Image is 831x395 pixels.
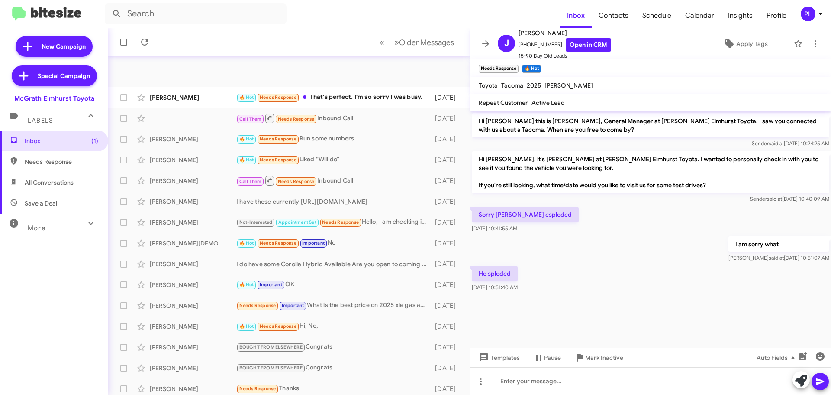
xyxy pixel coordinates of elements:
[260,157,296,163] span: Needs Response
[278,116,315,122] span: Needs Response
[236,92,431,102] div: That's perfect. I'm so sorry I was busy.
[431,281,463,289] div: [DATE]
[767,196,782,202] span: said at
[239,365,303,371] span: BOUGHT FROM ELSEWHERE
[375,33,459,51] nav: Page navigation example
[25,199,57,208] span: Save a Deal
[236,384,431,394] div: Thanks
[239,116,262,122] span: Call Them
[380,37,384,48] span: «
[519,28,611,38] span: [PERSON_NAME]
[150,218,236,227] div: [PERSON_NAME]
[260,240,296,246] span: Needs Response
[728,255,829,261] span: [PERSON_NAME] [DATE] 10:51:07 AM
[150,239,236,248] div: [PERSON_NAME][DEMOGRAPHIC_DATA]
[431,343,463,352] div: [DATE]
[260,323,296,329] span: Needs Response
[760,3,793,28] a: Profile
[236,217,431,227] div: Hello, I am checking in on progress with this. Thank you
[531,99,565,107] span: Active Lead
[560,3,592,28] a: Inbox
[431,176,463,185] div: [DATE]
[28,224,45,232] span: More
[431,135,463,144] div: [DATE]
[479,99,528,107] span: Repeat Customer
[479,65,519,73] small: Needs Response
[150,135,236,144] div: [PERSON_NAME]
[14,94,94,103] div: McGrath Elmhurst Toyota
[793,7,821,21] button: PL
[472,207,579,222] p: Sorry [PERSON_NAME] esploded
[472,225,517,232] span: [DATE] 10:41:55 AM
[278,179,315,184] span: Needs Response
[239,95,254,100] span: 🔥 Hot
[239,157,254,163] span: 🔥 Hot
[239,344,303,350] span: BOUGHT FROM ELSEWHERE
[236,155,431,165] div: Liked “Will do”
[701,36,789,52] button: Apply Tags
[105,3,287,24] input: Search
[585,350,623,366] span: Mark Inactive
[757,350,798,366] span: Auto Fields
[150,343,236,352] div: [PERSON_NAME]
[150,260,236,268] div: [PERSON_NAME]
[472,113,829,137] p: Hi [PERSON_NAME] this is [PERSON_NAME], General Manager at [PERSON_NAME] Elmhurst Toyota. I saw y...
[236,197,431,206] div: I have these currently [URL][DOMAIN_NAME]
[236,238,431,248] div: No
[239,179,262,184] span: Call Them
[239,219,273,225] span: Not-Interested
[150,301,236,310] div: [PERSON_NAME]
[399,38,454,47] span: Older Messages
[38,72,90,80] span: Special Campaign
[260,282,282,287] span: Important
[431,322,463,331] div: [DATE]
[236,363,431,373] div: Congrats
[544,350,561,366] span: Pause
[750,350,805,366] button: Auto Fields
[239,240,254,246] span: 🔥 Hot
[592,3,635,28] a: Contacts
[678,3,721,28] a: Calendar
[470,350,527,366] button: Templates
[501,82,523,89] span: Tacoma
[16,36,93,57] a: New Campaign
[236,280,431,290] div: OK
[431,385,463,393] div: [DATE]
[736,36,768,52] span: Apply Tags
[728,236,829,252] p: I am sorry what
[236,175,431,186] div: Inbound Call
[472,284,518,291] span: [DATE] 10:51:40 AM
[260,136,296,142] span: Needs Response
[389,33,459,51] button: Next
[568,350,630,366] button: Mark Inactive
[527,350,568,366] button: Pause
[504,36,509,50] span: J
[150,176,236,185] div: [PERSON_NAME]
[282,303,304,308] span: Important
[236,300,431,310] div: What is the best price on 2025 xle gas and hybrid models?
[25,178,74,187] span: All Conversations
[239,282,254,287] span: 🔥 Hot
[239,303,276,308] span: Needs Response
[721,3,760,28] a: Insights
[150,197,236,206] div: [PERSON_NAME]
[260,95,296,100] span: Needs Response
[239,323,254,329] span: 🔥 Hot
[472,266,518,281] p: He sploded
[150,281,236,289] div: [PERSON_NAME]
[431,156,463,164] div: [DATE]
[12,65,97,86] a: Special Campaign
[431,364,463,372] div: [DATE]
[28,117,53,124] span: Labels
[25,157,98,166] span: Needs Response
[566,38,611,52] a: Open in CRM
[236,260,431,268] div: I do have some Corolla Hybrid Available Are you open to coming by [DATE] or is [DATE] easier with...
[635,3,678,28] a: Schedule
[25,137,98,145] span: Inbox
[302,240,325,246] span: Important
[236,134,431,144] div: Run some numbers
